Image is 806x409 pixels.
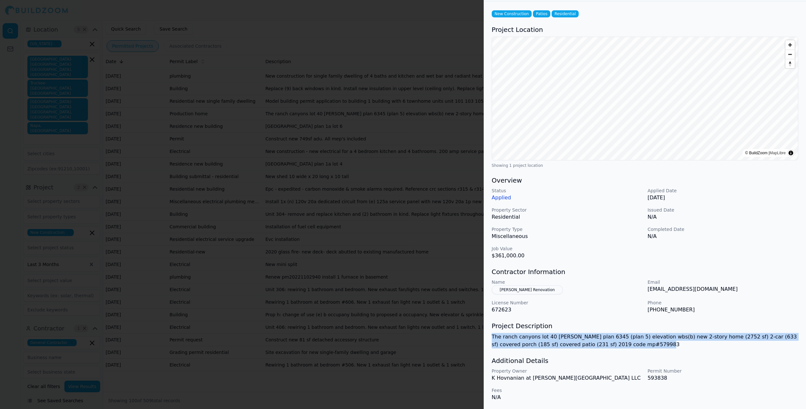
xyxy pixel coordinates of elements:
[492,25,798,34] h3: Project Location
[648,368,798,374] p: Permit Number
[492,226,642,233] p: Property Type
[492,10,532,17] span: New Construction
[745,150,786,156] div: © BuildZoom |
[492,245,642,252] p: Job Value
[492,394,642,401] p: N/A
[648,233,798,240] p: N/A
[492,356,798,365] h3: Additional Details
[492,321,798,330] h3: Project Description
[770,151,786,155] a: MapLibre
[648,226,798,233] p: Completed Date
[492,187,642,194] p: Status
[492,333,798,348] p: The ranch canyons lot 40 [PERSON_NAME] plan 6345 (plan 5) elevation wbs(b) new 2-story home (2752...
[648,194,798,202] p: [DATE]
[552,10,579,17] span: Residential
[648,279,798,285] p: Email
[492,374,642,382] p: K Hovnanian at [PERSON_NAME][GEOGRAPHIC_DATA] LLC
[492,300,642,306] p: License Number
[648,300,798,306] p: Phone
[492,213,642,221] p: Residential
[785,59,795,68] button: Reset bearing to north
[492,176,798,185] h3: Overview
[648,187,798,194] p: Applied Date
[785,40,795,50] button: Zoom in
[787,149,795,157] summary: Toggle attribution
[785,50,795,59] button: Zoom out
[648,207,798,213] p: Issued Date
[533,10,550,17] span: Patios
[492,267,798,276] h3: Contractor Information
[492,194,642,202] p: Applied
[492,233,642,240] p: Miscellaneous
[648,213,798,221] p: N/A
[492,306,642,314] p: 672623
[492,252,642,260] p: $361,000.00
[492,285,563,294] button: [PERSON_NAME] Renovation
[492,207,642,213] p: Property Sector
[648,285,798,293] p: [EMAIL_ADDRESS][DOMAIN_NAME]
[492,387,642,394] p: Fees
[648,306,798,314] p: [PHONE_NUMBER]
[492,163,798,168] div: Showing 1 project location
[492,368,642,374] p: Property Owner
[492,279,642,285] p: Name
[492,37,798,160] canvas: Map
[648,374,798,382] p: 593838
